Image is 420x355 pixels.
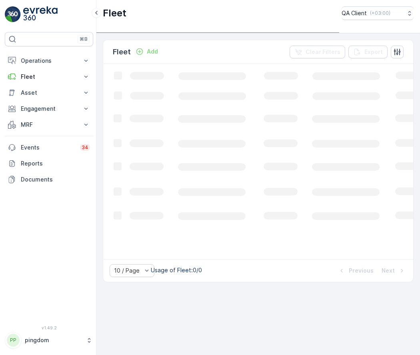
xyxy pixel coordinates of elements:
[132,47,161,56] button: Add
[342,6,414,20] button: QA Client(+03:00)
[21,89,77,97] p: Asset
[370,10,390,16] p: ( +03:00 )
[5,53,93,69] button: Operations
[5,101,93,117] button: Engagement
[147,48,158,56] p: Add
[23,6,58,22] img: logo_light-DOdMpM7g.png
[5,156,93,172] a: Reports
[113,46,131,58] p: Fleet
[5,140,93,156] a: Events34
[103,7,126,20] p: Fleet
[349,267,374,275] p: Previous
[382,267,395,275] p: Next
[80,36,88,42] p: ⌘B
[21,57,77,65] p: Operations
[5,325,93,330] span: v 1.49.2
[151,266,202,274] p: Usage of Fleet : 0/0
[5,332,93,349] button: PPpingdom
[21,176,90,183] p: Documents
[364,48,383,56] p: Export
[381,266,407,275] button: Next
[348,46,388,58] button: Export
[5,117,93,133] button: MRF
[337,266,374,275] button: Previous
[5,85,93,101] button: Asset
[290,46,345,58] button: Clear Filters
[21,105,77,113] p: Engagement
[342,9,367,17] p: QA Client
[5,172,93,187] a: Documents
[82,144,88,151] p: 34
[7,334,20,347] div: PP
[306,48,340,56] p: Clear Filters
[25,336,82,344] p: pingdom
[21,160,90,168] p: Reports
[21,121,77,129] p: MRF
[5,69,93,85] button: Fleet
[21,144,75,152] p: Events
[5,6,21,22] img: logo
[21,73,77,81] p: Fleet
